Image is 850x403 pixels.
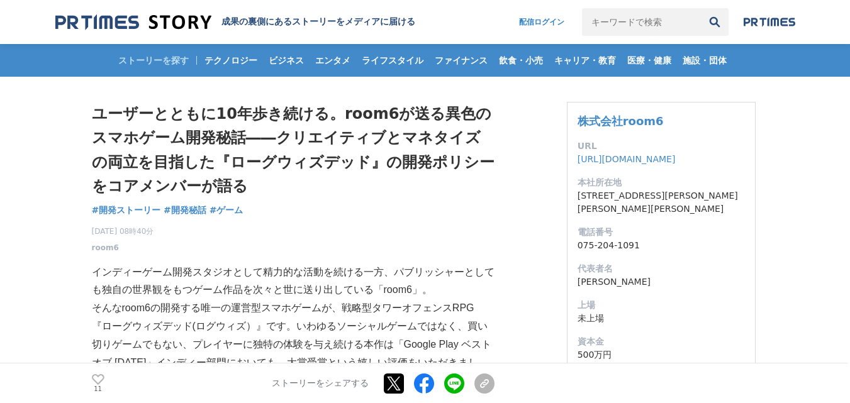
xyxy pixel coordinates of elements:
[578,275,745,289] dd: [PERSON_NAME]
[430,44,493,77] a: ファイナンス
[578,335,745,348] dt: 資本金
[506,8,577,36] a: 配信ログイン
[578,299,745,312] dt: 上場
[199,55,262,66] span: テクノロジー
[744,17,795,27] img: prtimes
[55,14,211,31] img: 成果の裏側にあるストーリーをメディアに届ける
[578,348,745,362] dd: 500万円
[310,55,355,66] span: エンタメ
[578,189,745,216] dd: [STREET_ADDRESS][PERSON_NAME][PERSON_NAME][PERSON_NAME]
[164,204,206,216] span: #開発秘話
[92,386,104,392] p: 11
[430,55,493,66] span: ファイナンス
[578,114,664,128] a: 株式会社room6
[622,55,676,66] span: 医療・健康
[92,299,495,390] p: そんなroom6の開発する唯一の運営型スマホゲームが、戦略型タワーオフェンスRPG『ローグウィズデッド(ログウィズ）』です。いわゆるソーシャルゲームではなく、買い切りゲームでもない、プレイヤーに...
[549,55,621,66] span: キャリア・教育
[578,239,745,252] dd: 075-204-1091
[92,226,154,237] span: [DATE] 08時40分
[578,262,745,275] dt: 代表者名
[622,44,676,77] a: 医療・健康
[357,55,428,66] span: ライフスタイル
[678,55,732,66] span: 施設・団体
[578,154,676,164] a: [URL][DOMAIN_NAME]
[264,44,309,77] a: ビジネス
[92,242,119,253] a: room6
[701,8,729,36] button: 検索
[210,204,243,217] a: #ゲーム
[578,176,745,189] dt: 本社所在地
[578,140,745,153] dt: URL
[582,8,701,36] input: キーワードで検索
[92,263,495,300] p: インディーゲーム開発スタジオとして精力的な活動を続ける一方、パブリッシャーとしても独自の世界観をもつゲーム作品を次々と世に送り出している「room6」。
[92,204,161,217] a: #開発ストーリー
[310,44,355,77] a: エンタメ
[357,44,428,77] a: ライフスタイル
[264,55,309,66] span: ビジネス
[578,226,745,239] dt: 電話番号
[221,16,415,28] h2: 成果の裏側にあるストーリーをメディアに届ける
[549,44,621,77] a: キャリア・教育
[92,204,161,216] span: #開発ストーリー
[55,14,415,31] a: 成果の裏側にあるストーリーをメディアに届ける 成果の裏側にあるストーリーをメディアに届ける
[92,102,495,199] h1: ユーザーとともに10年歩き続ける。room6が送る異色のスマホゲーム開発秘話――クリエイティブとマネタイズの両立を目指した『ローグウィズデッド』の開発ポリシーをコアメンバーが語る
[164,204,206,217] a: #開発秘話
[210,204,243,216] span: #ゲーム
[199,44,262,77] a: テクノロジー
[578,312,745,325] dd: 未上場
[678,44,732,77] a: 施設・団体
[494,55,548,66] span: 飲食・小売
[272,378,369,389] p: ストーリーをシェアする
[494,44,548,77] a: 飲食・小売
